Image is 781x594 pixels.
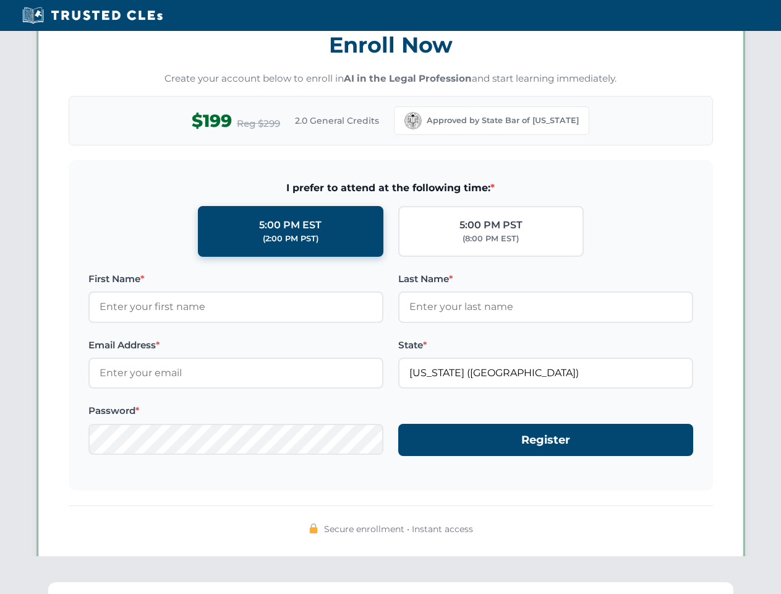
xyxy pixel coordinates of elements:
[404,112,422,129] img: California Bar
[88,358,383,389] input: Enter your email
[88,272,383,286] label: First Name
[237,116,280,131] span: Reg $299
[398,291,693,322] input: Enter your last name
[344,72,472,84] strong: AI in the Legal Profession
[259,217,322,233] div: 5:00 PM EST
[88,403,383,418] label: Password
[398,338,693,353] label: State
[88,291,383,322] input: Enter your first name
[88,338,383,353] label: Email Address
[324,522,473,536] span: Secure enrollment • Instant access
[19,6,166,25] img: Trusted CLEs
[427,114,579,127] span: Approved by State Bar of [US_STATE]
[309,523,318,533] img: 🔒
[88,180,693,196] span: I prefer to attend at the following time:
[192,107,232,135] span: $199
[398,358,693,389] input: California (CA)
[398,272,693,286] label: Last Name
[69,72,713,86] p: Create your account below to enroll in and start learning immediately.
[263,233,318,245] div: (2:00 PM PST)
[69,25,713,64] h3: Enroll Now
[295,114,379,127] span: 2.0 General Credits
[459,217,523,233] div: 5:00 PM PST
[463,233,519,245] div: (8:00 PM EST)
[398,424,693,457] button: Register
